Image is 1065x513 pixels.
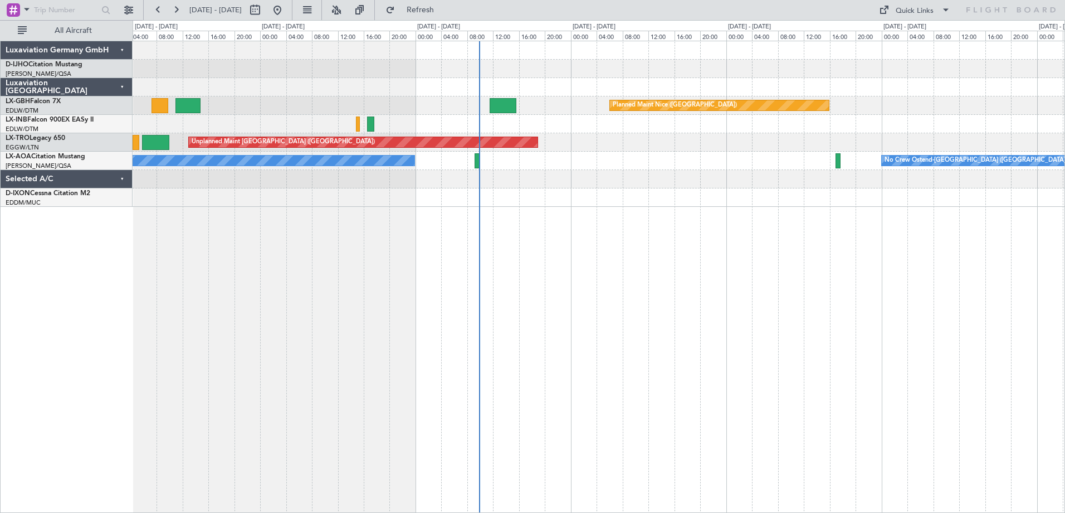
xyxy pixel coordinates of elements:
div: 00:00 [416,31,441,41]
div: 20:00 [700,31,726,41]
span: Refresh [397,6,444,14]
span: LX-GBH [6,98,30,105]
div: 04:00 [441,31,467,41]
div: 12:00 [959,31,985,41]
div: 12:00 [804,31,829,41]
div: 08:00 [467,31,493,41]
a: [PERSON_NAME]/QSA [6,162,71,170]
button: Quick Links [873,1,956,19]
div: 04:00 [752,31,778,41]
div: 04:00 [597,31,622,41]
div: 16:00 [208,31,234,41]
span: [DATE] - [DATE] [189,5,242,15]
div: 16:00 [830,31,856,41]
div: 20:00 [1011,31,1037,41]
a: EDLW/DTM [6,125,38,133]
div: 08:00 [778,31,804,41]
div: [DATE] - [DATE] [573,22,615,32]
div: 12:00 [338,31,364,41]
div: 20:00 [235,31,260,41]
div: [DATE] - [DATE] [262,22,305,32]
div: 16:00 [519,31,545,41]
div: Quick Links [896,6,934,17]
a: D-IJHOCitation Mustang [6,61,82,68]
input: Trip Number [34,2,98,18]
a: LX-INBFalcon 900EX EASy II [6,117,94,123]
div: 12:00 [493,31,519,41]
a: D-IXONCessna Citation M2 [6,190,90,197]
div: 20:00 [856,31,881,41]
div: 12:00 [648,31,674,41]
a: EDDM/MUC [6,199,41,207]
div: 08:00 [623,31,648,41]
div: [DATE] - [DATE] [417,22,460,32]
span: LX-TRO [6,135,30,142]
div: Planned Maint Nice ([GEOGRAPHIC_DATA]) [613,97,737,114]
span: D-IXON [6,190,30,197]
div: [DATE] - [DATE] [883,22,926,32]
div: 08:00 [312,31,338,41]
div: 16:00 [675,31,700,41]
div: 08:00 [157,31,182,41]
div: [DATE] - [DATE] [728,22,771,32]
div: 00:00 [260,31,286,41]
a: LX-GBHFalcon 7X [6,98,61,105]
a: EDLW/DTM [6,107,38,115]
div: Unplanned Maint [GEOGRAPHIC_DATA] ([GEOGRAPHIC_DATA]) [192,134,375,151]
button: All Aircraft [12,22,121,40]
div: 04:00 [286,31,312,41]
span: LX-INB [6,117,27,123]
div: 00:00 [1037,31,1063,41]
button: Refresh [380,1,447,19]
div: 04:00 [131,31,157,41]
div: 20:00 [389,31,415,41]
a: LX-AOACitation Mustang [6,153,85,160]
div: 16:00 [364,31,389,41]
div: 20:00 [545,31,570,41]
span: LX-AOA [6,153,31,160]
span: All Aircraft [29,27,118,35]
div: 08:00 [934,31,959,41]
a: LX-TROLegacy 650 [6,135,65,142]
div: 00:00 [571,31,597,41]
div: 00:00 [726,31,752,41]
div: 16:00 [985,31,1011,41]
div: 04:00 [907,31,933,41]
div: 00:00 [882,31,907,41]
a: [PERSON_NAME]/QSA [6,70,71,78]
div: [DATE] - [DATE] [135,22,178,32]
div: 12:00 [183,31,208,41]
span: D-IJHO [6,61,28,68]
a: EGGW/LTN [6,143,39,152]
